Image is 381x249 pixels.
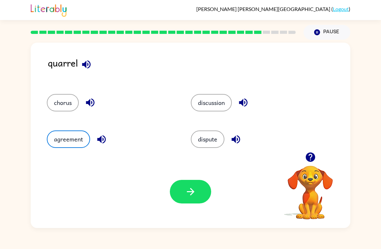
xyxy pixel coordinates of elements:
img: Literably [31,3,67,17]
button: agreement [47,130,90,148]
button: dispute [191,130,224,148]
span: [PERSON_NAME] [PERSON_NAME][GEOGRAPHIC_DATA] [196,6,331,12]
div: quarrel [48,56,350,81]
button: Pause [304,25,350,40]
button: chorus [47,94,79,111]
button: discussion [191,94,232,111]
div: ( ) [196,6,350,12]
video: Your browser must support playing .mp4 files to use Literably. Please try using another browser. [278,156,343,220]
a: Logout [333,6,349,12]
